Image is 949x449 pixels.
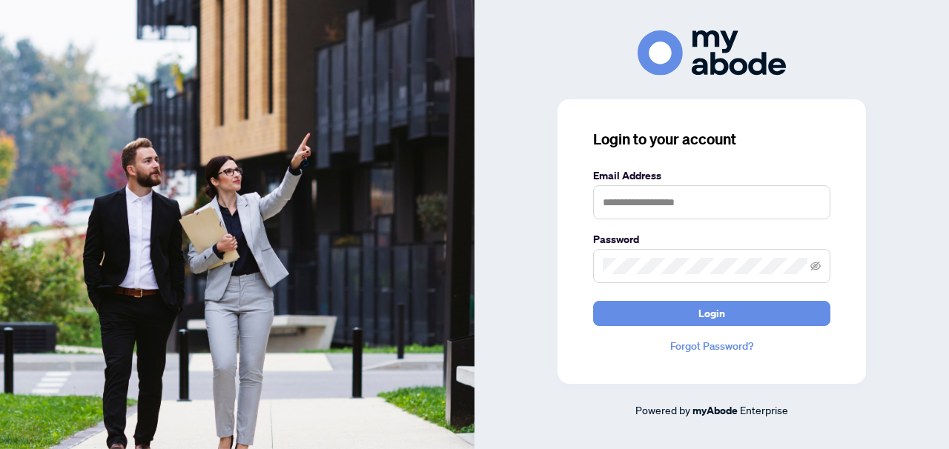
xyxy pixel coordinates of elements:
[593,301,830,326] button: Login
[698,302,725,325] span: Login
[810,261,821,271] span: eye-invisible
[593,129,830,150] h3: Login to your account
[593,231,830,247] label: Password
[740,403,788,416] span: Enterprise
[593,167,830,184] label: Email Address
[593,338,830,354] a: Forgot Password?
[692,402,738,419] a: myAbode
[638,30,786,76] img: ma-logo
[635,403,690,416] span: Powered by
